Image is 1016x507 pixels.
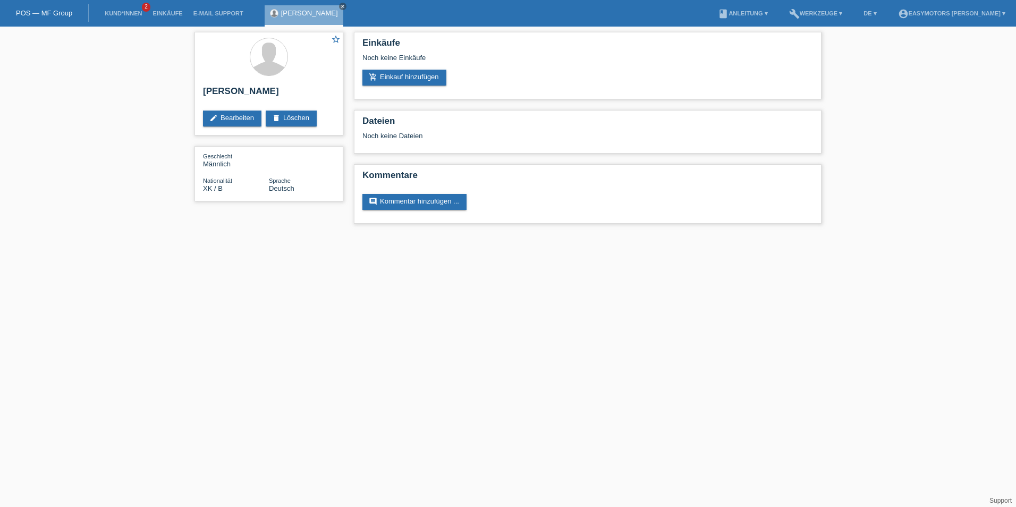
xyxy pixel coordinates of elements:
[362,194,467,210] a: commentKommentar hinzufügen ...
[893,10,1011,16] a: account_circleEasymotors [PERSON_NAME] ▾
[362,116,813,132] h2: Dateien
[203,178,232,184] span: Nationalität
[203,111,261,126] a: editBearbeiten
[858,10,882,16] a: DE ▾
[16,9,72,17] a: POS — MF Group
[362,170,813,186] h2: Kommentare
[331,35,341,44] i: star_border
[989,497,1012,504] a: Support
[362,70,446,86] a: add_shopping_cartEinkauf hinzufügen
[340,4,345,9] i: close
[266,111,317,126] a: deleteLöschen
[784,10,848,16] a: buildWerkzeuge ▾
[203,153,232,159] span: Geschlecht
[203,152,269,168] div: Männlich
[188,10,249,16] a: E-Mail Support
[339,3,346,10] a: close
[331,35,341,46] a: star_border
[142,3,150,12] span: 2
[99,10,147,16] a: Kund*innen
[203,86,335,102] h2: [PERSON_NAME]
[272,114,281,122] i: delete
[369,73,377,81] i: add_shopping_cart
[281,9,338,17] a: [PERSON_NAME]
[203,184,223,192] span: Kosovo / B / 12.08.2015
[362,54,813,70] div: Noch keine Einkäufe
[362,38,813,54] h2: Einkäufe
[713,10,773,16] a: bookAnleitung ▾
[362,132,687,140] div: Noch keine Dateien
[369,197,377,206] i: comment
[898,9,909,19] i: account_circle
[147,10,188,16] a: Einkäufe
[209,114,218,122] i: edit
[269,184,294,192] span: Deutsch
[789,9,800,19] i: build
[718,9,729,19] i: book
[269,178,291,184] span: Sprache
